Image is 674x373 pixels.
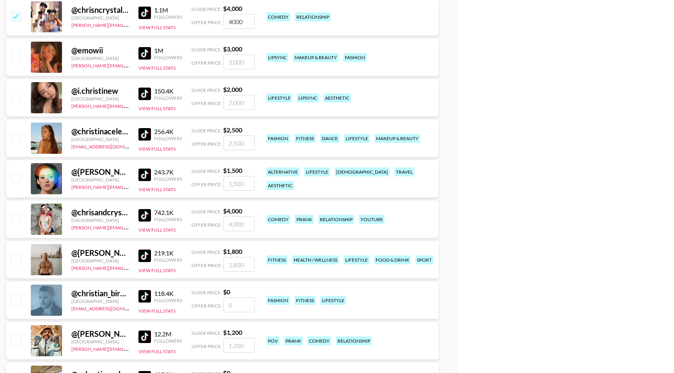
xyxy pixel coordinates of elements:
[223,135,255,150] input: 2,500
[138,331,151,343] img: TikTok
[138,65,176,71] button: View Full Stats
[138,267,176,273] button: View Full Stats
[192,100,222,106] span: Offer Price:
[192,330,222,336] span: Guide Price:
[71,102,187,109] a: [PERSON_NAME][EMAIL_ADDRESS][DOMAIN_NAME]
[192,262,222,268] span: Offer Price:
[223,329,242,336] strong: $ 1,200
[138,169,151,181] img: TikTok
[71,136,129,142] div: [GEOGRAPHIC_DATA]
[223,126,242,134] strong: $ 2,500
[292,255,339,264] div: health / wellness
[266,12,290,21] div: comedy
[138,209,151,222] img: TikTok
[154,14,182,20] div: Followers
[394,167,414,176] div: travel
[138,88,151,100] img: TikTok
[266,93,292,102] div: lifestyle
[192,19,222,25] span: Offer Price:
[71,258,129,264] div: [GEOGRAPHIC_DATA]
[138,7,151,19] img: TikTok
[138,128,151,141] img: TikTok
[154,176,182,182] div: Followers
[154,297,182,303] div: Followers
[323,93,351,102] div: aesthetic
[223,14,255,29] input: 4,000
[71,304,150,311] a: [EMAIL_ADDRESS][DOMAIN_NAME]
[138,348,176,354] button: View Full Stats
[71,208,129,217] div: @ chrisandcrystal1
[138,25,176,30] button: View Full Stats
[295,215,314,224] div: prank
[71,15,129,21] div: [GEOGRAPHIC_DATA]
[154,128,182,135] div: 256.4K
[415,255,433,264] div: sport
[336,336,372,345] div: relationship
[154,87,182,95] div: 150.4K
[154,330,182,338] div: 12.2M
[71,5,129,15] div: @ chrisncrystal14
[192,87,222,93] span: Guide Price:
[154,257,182,263] div: Followers
[71,55,129,61] div: [GEOGRAPHIC_DATA]
[223,248,242,255] strong: $ 1,800
[138,227,176,233] button: View Full Stats
[304,167,330,176] div: lifestyle
[335,167,390,176] div: [DEMOGRAPHIC_DATA]
[192,181,222,187] span: Offer Price:
[71,21,224,28] a: [PERSON_NAME][EMAIL_ADDRESS][PERSON_NAME][DOMAIN_NAME]
[71,217,129,223] div: [GEOGRAPHIC_DATA]
[154,338,182,344] div: Followers
[192,6,222,12] span: Guide Price:
[154,209,182,216] div: 742.1K
[284,336,303,345] div: prank
[192,209,222,215] span: Guide Price:
[71,61,224,69] a: [PERSON_NAME][EMAIL_ADDRESS][PERSON_NAME][DOMAIN_NAME]
[154,168,182,176] div: 243.7K
[192,168,222,174] span: Guide Price:
[344,134,370,143] div: lifestyle
[138,106,176,111] button: View Full Stats
[223,338,255,353] input: 1,200
[71,339,129,345] div: [GEOGRAPHIC_DATA]
[266,53,288,62] div: lipsync
[223,176,255,191] input: 1,500
[138,250,151,262] img: TikTok
[154,216,182,222] div: Followers
[71,289,129,298] div: @ christian_birkenberger
[223,257,255,272] input: 1,800
[71,329,129,339] div: @ [PERSON_NAME]
[266,181,294,190] div: aesthetic
[223,288,230,296] strong: $ 0
[266,167,300,176] div: alternative
[192,303,222,309] span: Offer Price:
[154,290,182,297] div: 118.4K
[154,135,182,141] div: Followers
[223,45,242,53] strong: $ 3,000
[223,55,255,69] input: 3,000
[294,134,316,143] div: fitness
[307,336,331,345] div: comedy
[297,93,319,102] div: lipsync
[154,95,182,101] div: Followers
[359,215,385,224] div: youtube
[71,223,224,230] a: [PERSON_NAME][EMAIL_ADDRESS][PERSON_NAME][DOMAIN_NAME]
[266,255,287,264] div: fitness
[318,215,354,224] div: relationship
[154,249,182,257] div: 219.1K
[138,47,151,60] img: TikTok
[138,308,176,314] button: View Full Stats
[266,336,279,345] div: pov
[192,60,222,66] span: Offer Price:
[138,290,151,303] img: TikTok
[154,55,182,60] div: Followers
[71,345,187,352] a: [PERSON_NAME][EMAIL_ADDRESS][DOMAIN_NAME]
[71,46,129,55] div: @ emowii
[374,134,420,143] div: makeup & beauty
[192,128,222,134] span: Guide Price:
[71,264,224,271] a: [PERSON_NAME][EMAIL_ADDRESS][PERSON_NAME][DOMAIN_NAME]
[192,290,222,296] span: Guide Price:
[293,53,339,62] div: makeup & beauty
[223,216,255,231] input: 4,000
[223,297,255,312] input: 0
